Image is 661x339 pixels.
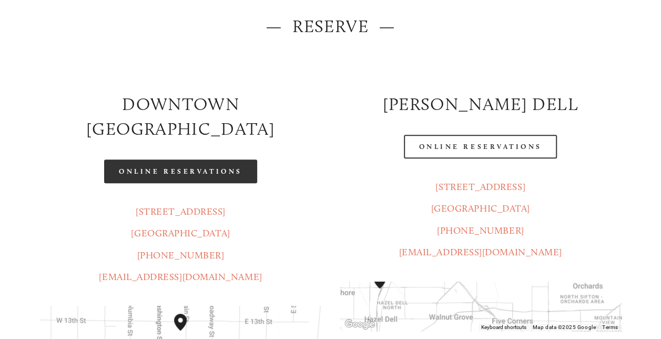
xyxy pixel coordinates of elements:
[437,225,524,236] a: [PHONE_NUMBER]
[104,159,257,183] a: Online Reservations
[39,92,321,142] h2: Downtown [GEOGRAPHIC_DATA]
[340,92,622,117] h2: [PERSON_NAME] DELL
[342,317,377,331] a: Open this area in Google Maps (opens a new window)
[404,135,556,158] a: Online Reservations
[131,227,230,239] a: [GEOGRAPHIC_DATA]
[136,206,226,217] a: [STREET_ADDRESS]
[99,271,262,283] a: [EMAIL_ADDRESS][DOMAIN_NAME]
[602,324,618,330] a: Terms
[533,324,596,330] span: Map data ©2025 Google
[435,181,525,193] a: [STREET_ADDRESS]
[137,250,225,261] a: [PHONE_NUMBER]
[399,246,562,258] a: [EMAIL_ADDRESS][DOMAIN_NAME]
[369,267,403,310] div: Amaro's Table 816 Northeast 98th Circle Vancouver, WA, 98665, United States
[481,324,526,331] button: Keyboard shortcuts
[431,203,530,214] a: [GEOGRAPHIC_DATA]
[342,317,377,331] img: Google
